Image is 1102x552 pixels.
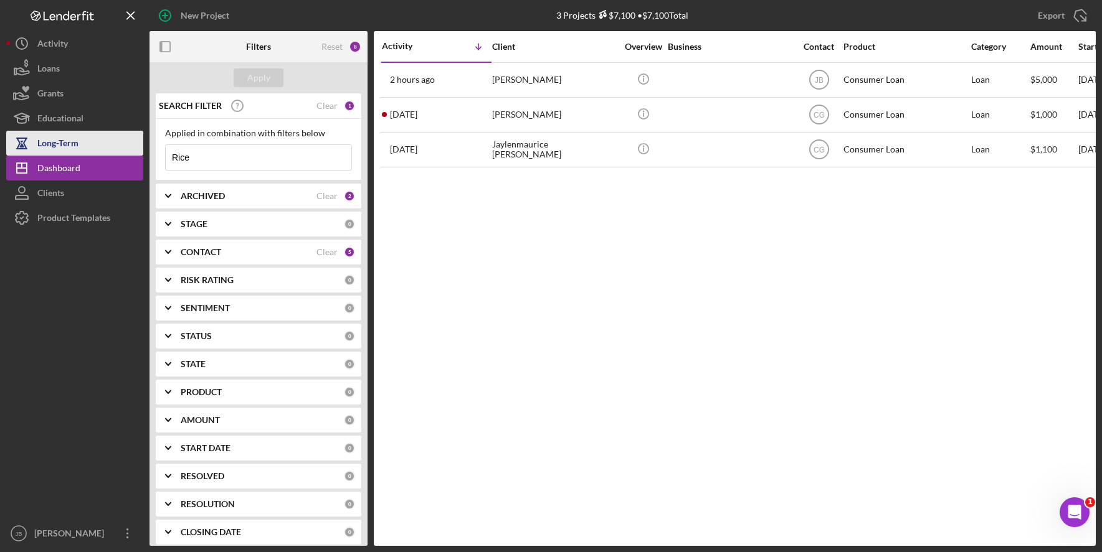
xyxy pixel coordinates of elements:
[492,98,617,131] div: [PERSON_NAME]
[344,302,355,314] div: 0
[843,98,968,131] div: Consumer Loan
[181,387,222,397] b: PRODUCT
[971,133,1029,166] div: Loan
[382,41,437,51] div: Activity
[344,274,355,286] div: 0
[796,42,842,52] div: Contact
[6,205,143,230] button: Product Templates
[6,131,143,156] button: Long-Term
[181,275,234,285] b: RISK RATING
[181,219,207,229] b: STAGE
[344,498,355,510] div: 0
[31,521,112,549] div: [PERSON_NAME]
[1060,497,1090,527] iframe: Intercom live chat
[181,499,235,509] b: RESOLUTION
[37,205,110,233] div: Product Templates
[1038,3,1065,28] div: Export
[37,81,64,109] div: Grants
[181,415,220,425] b: AMOUNT
[234,68,283,87] button: Apply
[6,521,143,546] button: JB[PERSON_NAME]
[150,3,242,28] button: New Project
[843,133,968,166] div: Consumer Loan
[971,42,1029,52] div: Category
[344,386,355,398] div: 0
[344,100,355,111] div: 1
[344,190,355,202] div: 2
[6,31,143,56] button: Activity
[246,42,271,52] b: Filters
[344,218,355,230] div: 0
[37,106,83,134] div: Educational
[971,98,1029,131] div: Loan
[344,358,355,370] div: 0
[1030,144,1057,154] span: $1,100
[165,128,352,138] div: Applied in combination with filters below
[181,359,206,369] b: STATE
[1085,497,1095,507] span: 1
[181,471,224,481] b: RESOLVED
[843,63,968,96] div: Consumer Loan
[390,75,435,85] time: 2025-09-30 12:54
[390,110,417,119] time: 2025-08-04 11:02
[181,527,241,537] b: CLOSING DATE
[668,42,792,52] div: Business
[344,330,355,342] div: 0
[181,3,229,28] div: New Project
[37,31,68,59] div: Activity
[1025,3,1096,28] button: Export
[971,63,1029,96] div: Loan
[316,191,338,201] div: Clear
[1030,42,1077,52] div: Amount
[37,156,80,184] div: Dashboard
[620,42,667,52] div: Overview
[1030,109,1057,119] span: $1,000
[181,247,221,257] b: CONTACT
[492,63,617,96] div: [PERSON_NAME]
[181,191,225,201] b: ARCHIVED
[181,331,212,341] b: STATUS
[37,180,64,208] div: Clients
[814,76,823,85] text: JB
[159,101,222,111] b: SEARCH FILTER
[6,56,143,81] button: Loans
[37,56,60,84] div: Loans
[1030,74,1057,85] span: $5,000
[492,42,617,52] div: Client
[6,180,143,205] button: Clients
[6,81,143,106] button: Grants
[814,146,825,154] text: CG
[344,442,355,454] div: 0
[814,111,825,119] text: CG
[390,144,417,154] time: 2025-03-25 00:32
[596,10,635,21] div: $7,100
[321,42,343,52] div: Reset
[492,133,617,166] div: Jaylenmaurice [PERSON_NAME]
[181,303,230,313] b: SENTIMENT
[556,10,688,21] div: 3 Projects • $7,100 Total
[181,443,230,453] b: START DATE
[843,42,968,52] div: Product
[6,106,143,131] button: Educational
[247,68,270,87] div: Apply
[344,526,355,538] div: 0
[37,131,78,159] div: Long-Term
[316,101,338,111] div: Clear
[344,470,355,482] div: 0
[349,40,361,53] div: 8
[6,156,143,180] button: Dashboard
[316,247,338,257] div: Clear
[344,414,355,426] div: 0
[15,530,22,537] text: JB
[344,246,355,258] div: 5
